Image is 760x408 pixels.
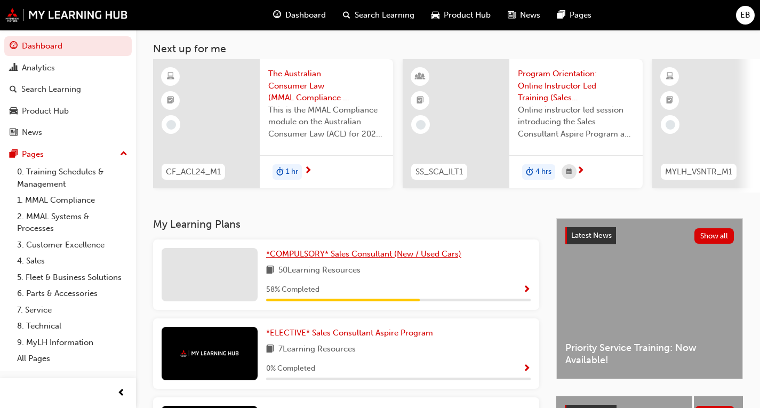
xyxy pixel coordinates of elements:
[286,166,298,178] span: 1 hr
[523,364,531,374] span: Show Progress
[666,120,675,130] span: learningRecordVerb_NONE-icon
[520,9,540,21] span: News
[13,209,132,237] a: 2. MMAL Systems & Processes
[666,94,674,108] span: booktick-icon
[266,327,437,339] a: *ELECTIVE* Sales Consultant Aspire Program
[508,9,516,22] span: news-icon
[13,269,132,286] a: 5. Fleet & Business Solutions
[268,104,385,140] span: This is the MMAL Compliance module on the Australian Consumer Law (ACL) for 2024. Complete this m...
[10,107,18,116] span: car-icon
[153,59,393,188] a: CF_ACL24_M1The Australian Consumer Law (MMAL Compliance - 2024)This is the MMAL Compliance module...
[136,43,760,55] h3: Next up for me
[740,9,750,21] span: EB
[13,237,132,253] a: 3. Customer Excellence
[22,148,44,161] div: Pages
[526,165,533,179] span: duration-icon
[266,284,319,296] span: 58 % Completed
[355,9,414,21] span: Search Learning
[166,166,221,178] span: CF_ACL24_M1
[518,104,634,140] span: Online instructor led session introducing the Sales Consultant Aspire Program and outlining what ...
[523,283,531,297] button: Show Progress
[518,68,634,104] span: Program Orientation: Online Instructor Led Training (Sales Consultant Aspire Program)
[431,9,439,22] span: car-icon
[570,9,591,21] span: Pages
[10,63,18,73] span: chart-icon
[556,218,743,379] a: Latest NewsShow allPriority Service Training: Now Available!
[665,166,732,178] span: MYLH_VSNTR_M1
[10,150,18,159] span: pages-icon
[285,9,326,21] span: Dashboard
[180,350,239,357] img: mmal
[416,120,426,130] span: learningRecordVerb_NONE-icon
[21,83,81,95] div: Search Learning
[268,68,385,104] span: The Australian Consumer Law (MMAL Compliance - 2024)
[167,94,174,108] span: booktick-icon
[566,165,572,179] span: calendar-icon
[266,248,466,260] a: *COMPULSORY* Sales Consultant (New / Used Cars)
[4,34,132,145] button: DashboardAnalyticsSearch LearningProduct HubNews
[334,4,423,26] a: search-iconSearch Learning
[403,59,643,188] a: SS_SCA_ILT1Program Orientation: Online Instructor Led Training (Sales Consultant Aspire Program)O...
[13,164,132,192] a: 0. Training Schedules & Management
[167,70,174,84] span: learningResourceType_ELEARNING-icon
[22,62,55,74] div: Analytics
[13,253,132,269] a: 4. Sales
[13,334,132,351] a: 9. MyLH Information
[273,9,281,22] span: guage-icon
[278,264,361,277] span: 50 Learning Resources
[523,362,531,375] button: Show Progress
[736,6,755,25] button: EB
[304,166,312,176] span: next-icon
[417,94,424,108] span: booktick-icon
[13,302,132,318] a: 7. Service
[557,9,565,22] span: pages-icon
[415,166,463,178] span: SS_SCA_ILT1
[120,147,127,161] span: up-icon
[523,285,531,295] span: Show Progress
[276,165,284,179] span: duration-icon
[4,101,132,121] a: Product Hub
[343,9,350,22] span: search-icon
[266,264,274,277] span: book-icon
[535,166,551,178] span: 4 hrs
[423,4,499,26] a: car-iconProduct Hub
[666,70,674,84] span: learningResourceType_ELEARNING-icon
[4,123,132,142] a: News
[444,9,491,21] span: Product Hub
[153,218,539,230] h3: My Learning Plans
[4,58,132,78] a: Analytics
[266,363,315,375] span: 0 % Completed
[266,249,461,259] span: *COMPULSORY* Sales Consultant (New / Used Cars)
[499,4,549,26] a: news-iconNews
[577,166,585,176] span: next-icon
[10,85,17,94] span: search-icon
[266,343,274,356] span: book-icon
[278,343,356,356] span: 7 Learning Resources
[694,228,734,244] button: Show all
[549,4,600,26] a: pages-iconPages
[4,36,132,56] a: Dashboard
[417,70,424,84] span: learningResourceType_INSTRUCTOR_LED-icon
[13,192,132,209] a: 1. MMAL Compliance
[117,387,125,400] span: prev-icon
[10,128,18,138] span: news-icon
[4,79,132,99] a: Search Learning
[5,8,128,22] img: mmal
[565,342,734,366] span: Priority Service Training: Now Available!
[22,126,42,139] div: News
[266,328,433,338] span: *ELECTIVE* Sales Consultant Aspire Program
[265,4,334,26] a: guage-iconDashboard
[166,120,176,130] span: learningRecordVerb_NONE-icon
[571,231,612,240] span: Latest News
[13,318,132,334] a: 8. Technical
[10,42,18,51] span: guage-icon
[13,350,132,367] a: All Pages
[4,145,132,164] button: Pages
[22,105,69,117] div: Product Hub
[13,285,132,302] a: 6. Parts & Accessories
[565,227,734,244] a: Latest NewsShow all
